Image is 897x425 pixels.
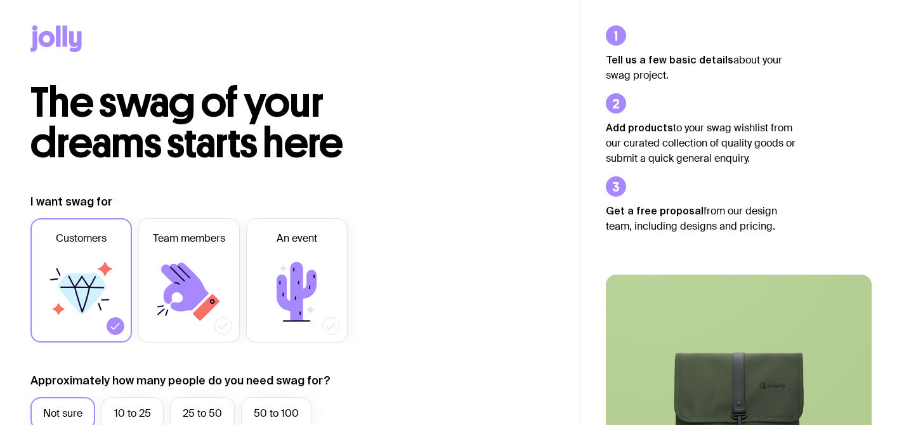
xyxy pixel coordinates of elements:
[606,122,673,133] strong: Add products
[606,203,796,234] p: from our design team, including designs and pricing.
[30,194,112,209] label: I want swag for
[277,231,317,246] span: An event
[153,231,225,246] span: Team members
[606,52,796,83] p: about your swag project.
[30,77,343,168] span: The swag of your dreams starts here
[56,231,107,246] span: Customers
[30,373,331,388] label: Approximately how many people do you need swag for?
[606,205,704,216] strong: Get a free proposal
[606,120,796,166] p: to your swag wishlist from our curated collection of quality goods or submit a quick general enqu...
[606,54,733,65] strong: Tell us a few basic details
